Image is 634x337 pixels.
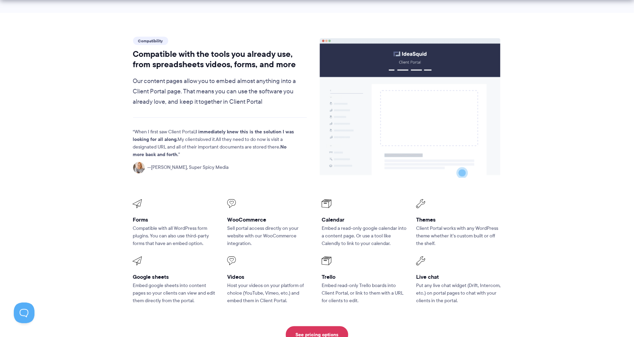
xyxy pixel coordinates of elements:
[416,225,501,248] p: Client Portal works with any WordPress theme whether it’s custom built or off the shelf.
[416,274,501,281] h3: Live chat
[322,225,407,248] p: Embed a read-only google calendar into a content page. Or use a tool like Calendly to link to you...
[416,216,501,224] h3: Themes
[322,282,407,305] p: Embed read-only Trello boards into Client Portal, or link to them with a URL for clients to edit.
[133,76,307,107] p: Our content pages allow you to embed almost anything into a Client Portal page. That means you ca...
[416,282,501,305] p: Put any live chat widget (Drift, Intercom, etc.) on portal pages to chat with your clients in the...
[228,225,312,248] p: Sell portal access directly on your website with our WooCommerce integration.
[133,143,287,158] strong: No more back and forth.
[133,37,168,45] span: Compatibility
[133,282,218,305] p: Embed google sheets into content pages so your clients can view and edit them directly from the p...
[133,128,294,143] strong: I immediately knew this is the solution I was looking for all along.
[228,282,312,305] p: Host your videos on your platform of choice (YouTube, Vimeo, etc.) and embed them in Client Portal.
[322,274,407,281] h3: Trello
[228,274,312,281] h3: Videos
[133,128,295,159] p: When I first saw Client Portal, My clients All they need to do now is visit a designated URL and ...
[133,49,307,70] h2: Compatible with the tools you already use, from spreadsheets videos, forms, and more
[133,225,218,248] p: Compatible with all WordPress form plugins. You can also use third-party forms that have an embed...
[322,216,407,224] h3: Calendar
[200,136,216,143] em: loved it.
[228,216,312,224] h3: WooCommerce
[14,303,34,323] iframe: Toggle Customer Support
[133,216,218,224] h3: Forms
[148,164,229,172] span: [PERSON_NAME], Super Spicy Media
[133,274,218,281] h3: Google sheets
